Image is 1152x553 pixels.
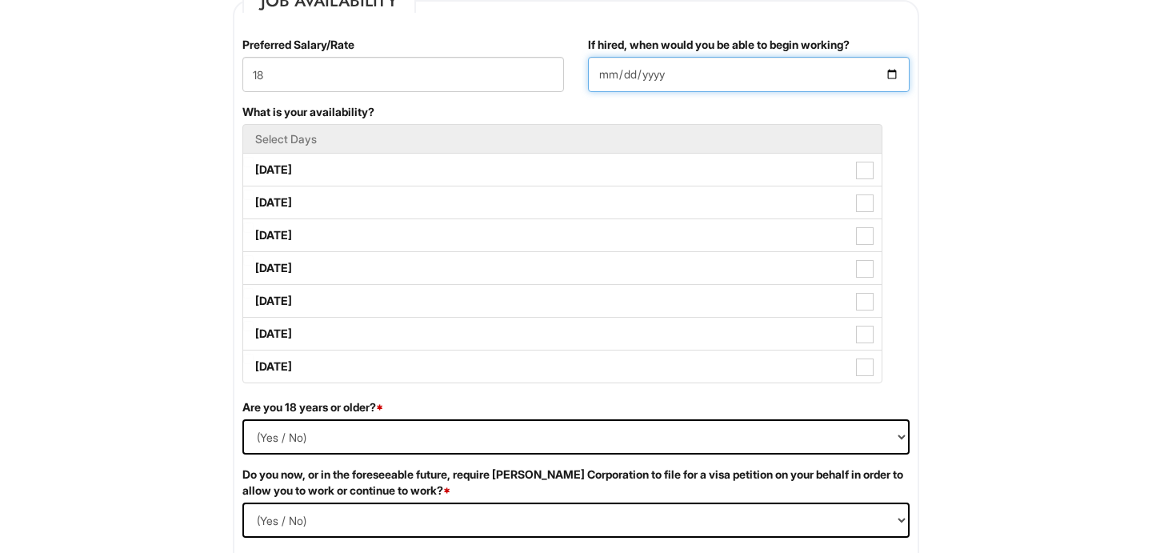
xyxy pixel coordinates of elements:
[242,57,564,92] input: Preferred Salary/Rate
[243,252,882,284] label: [DATE]
[243,154,882,186] label: [DATE]
[243,186,882,218] label: [DATE]
[242,104,374,120] label: What is your availability?
[255,133,870,145] h5: Select Days
[588,37,850,53] label: If hired, when would you be able to begin working?
[242,399,383,415] label: Are you 18 years or older?
[243,219,882,251] label: [DATE]
[243,285,882,317] label: [DATE]
[242,37,354,53] label: Preferred Salary/Rate
[242,419,910,455] select: (Yes / No)
[243,351,882,383] label: [DATE]
[242,503,910,538] select: (Yes / No)
[243,318,882,350] label: [DATE]
[242,467,910,499] label: Do you now, or in the foreseeable future, require [PERSON_NAME] Corporation to file for a visa pe...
